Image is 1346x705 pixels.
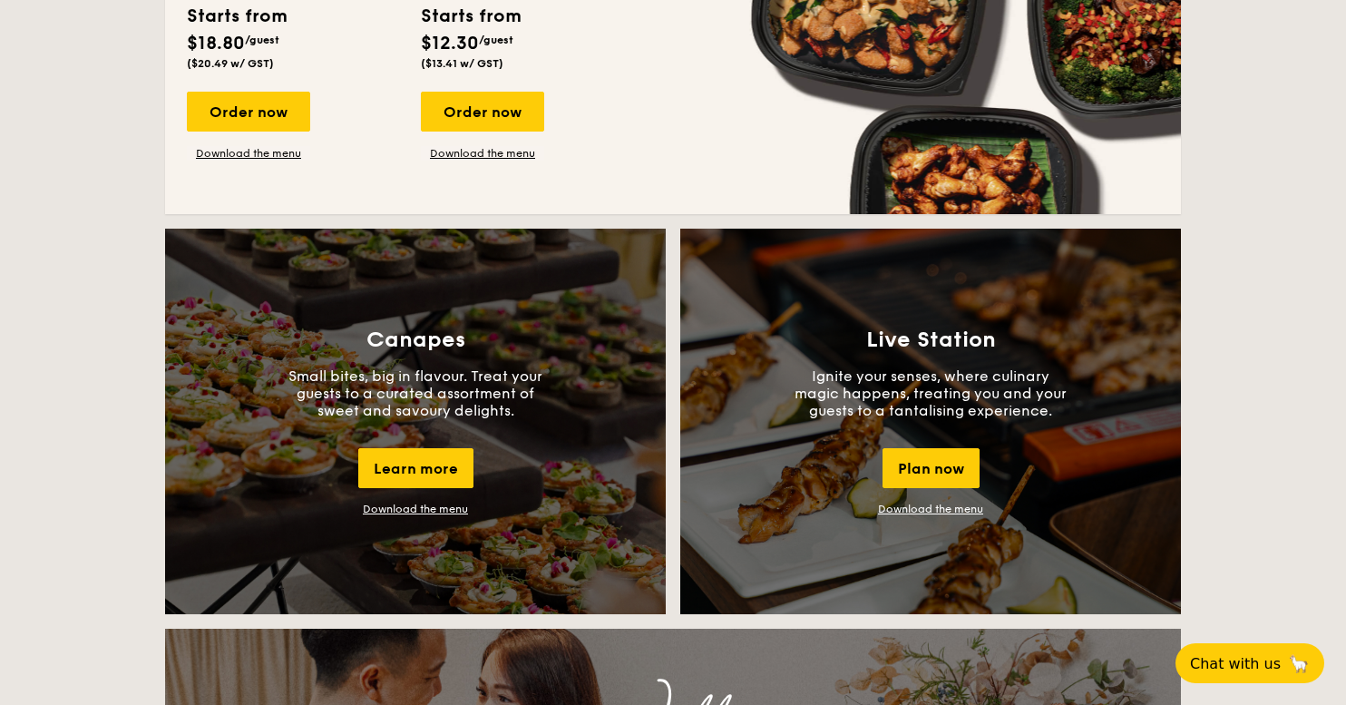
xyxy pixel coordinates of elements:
[187,146,310,161] a: Download the menu
[421,146,544,161] a: Download the menu
[187,57,274,70] span: ($20.49 w/ GST)
[279,367,551,419] p: Small bites, big in flavour. Treat your guests to a curated assortment of sweet and savoury delig...
[795,367,1067,419] p: Ignite your senses, where culinary magic happens, treating you and your guests to a tantalising e...
[878,503,983,515] a: Download the menu
[421,3,520,30] div: Starts from
[187,92,310,132] div: Order now
[1175,643,1324,683] button: Chat with us🦙
[421,92,544,132] div: Order now
[187,3,286,30] div: Starts from
[421,33,479,54] span: $12.30
[866,328,996,353] h3: Live Station
[883,448,980,488] div: Plan now
[245,34,279,46] span: /guest
[479,34,513,46] span: /guest
[1288,653,1310,674] span: 🦙
[187,33,245,54] span: $18.80
[421,57,503,70] span: ($13.41 w/ GST)
[363,503,468,515] a: Download the menu
[1190,655,1281,672] span: Chat with us
[366,328,465,353] h3: Canapes
[358,448,473,488] div: Learn more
